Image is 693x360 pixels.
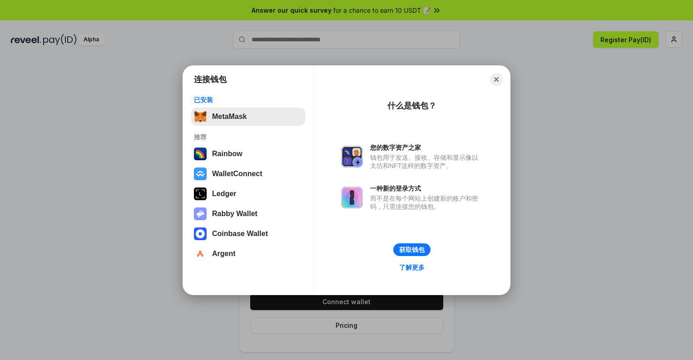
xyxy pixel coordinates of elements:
button: Rainbow [191,145,305,163]
div: 已安装 [194,96,302,104]
button: Coinbase Wallet [191,225,305,243]
div: 而不是在每个网站上创建新的账户和密码，只需连接您的钱包。 [370,194,483,211]
div: 钱包用于发送、接收、存储和显示像以太坊和NFT这样的数字资产。 [370,153,483,170]
div: 什么是钱包？ [387,100,436,111]
img: svg+xml,%3Csvg%20fill%3D%22none%22%20height%3D%2233%22%20viewBox%3D%220%200%2035%2033%22%20width%... [194,110,207,123]
button: Ledger [191,185,305,203]
img: svg+xml,%3Csvg%20width%3D%2228%22%20height%3D%2228%22%20viewBox%3D%220%200%2028%2028%22%20fill%3D... [194,227,207,240]
img: svg+xml,%3Csvg%20xmlns%3D%22http%3A%2F%2Fwww.w3.org%2F2000%2Fsvg%22%20fill%3D%22none%22%20viewBox... [341,187,363,208]
button: Close [490,73,503,86]
h1: 连接钱包 [194,74,227,85]
button: MetaMask [191,108,305,126]
img: svg+xml,%3Csvg%20width%3D%2228%22%20height%3D%2228%22%20viewBox%3D%220%200%2028%2028%22%20fill%3D... [194,247,207,260]
div: 推荐 [194,133,302,141]
div: Coinbase Wallet [212,230,268,238]
img: svg+xml,%3Csvg%20xmlns%3D%22http%3A%2F%2Fwww.w3.org%2F2000%2Fsvg%22%20fill%3D%22none%22%20viewBox... [341,146,363,168]
img: svg+xml,%3Csvg%20xmlns%3D%22http%3A%2F%2Fwww.w3.org%2F2000%2Fsvg%22%20width%3D%2228%22%20height%3... [194,187,207,200]
img: svg+xml,%3Csvg%20width%3D%2228%22%20height%3D%2228%22%20viewBox%3D%220%200%2028%2028%22%20fill%3D... [194,168,207,180]
div: Argent [212,250,236,258]
div: MetaMask [212,113,247,121]
div: 您的数字资产之家 [370,143,483,152]
a: 了解更多 [394,261,430,273]
div: 了解更多 [399,263,425,271]
div: Rainbow [212,150,243,158]
div: Rabby Wallet [212,210,257,218]
button: WalletConnect [191,165,305,183]
img: svg+xml,%3Csvg%20width%3D%22120%22%20height%3D%22120%22%20viewBox%3D%220%200%20120%20120%22%20fil... [194,148,207,160]
div: 一种新的登录方式 [370,184,483,192]
div: Ledger [212,190,236,198]
button: Rabby Wallet [191,205,305,223]
button: 获取钱包 [393,243,431,256]
img: svg+xml,%3Csvg%20xmlns%3D%22http%3A%2F%2Fwww.w3.org%2F2000%2Fsvg%22%20fill%3D%22none%22%20viewBox... [194,207,207,220]
div: WalletConnect [212,170,262,178]
div: 获取钱包 [399,246,425,254]
button: Argent [191,245,305,263]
